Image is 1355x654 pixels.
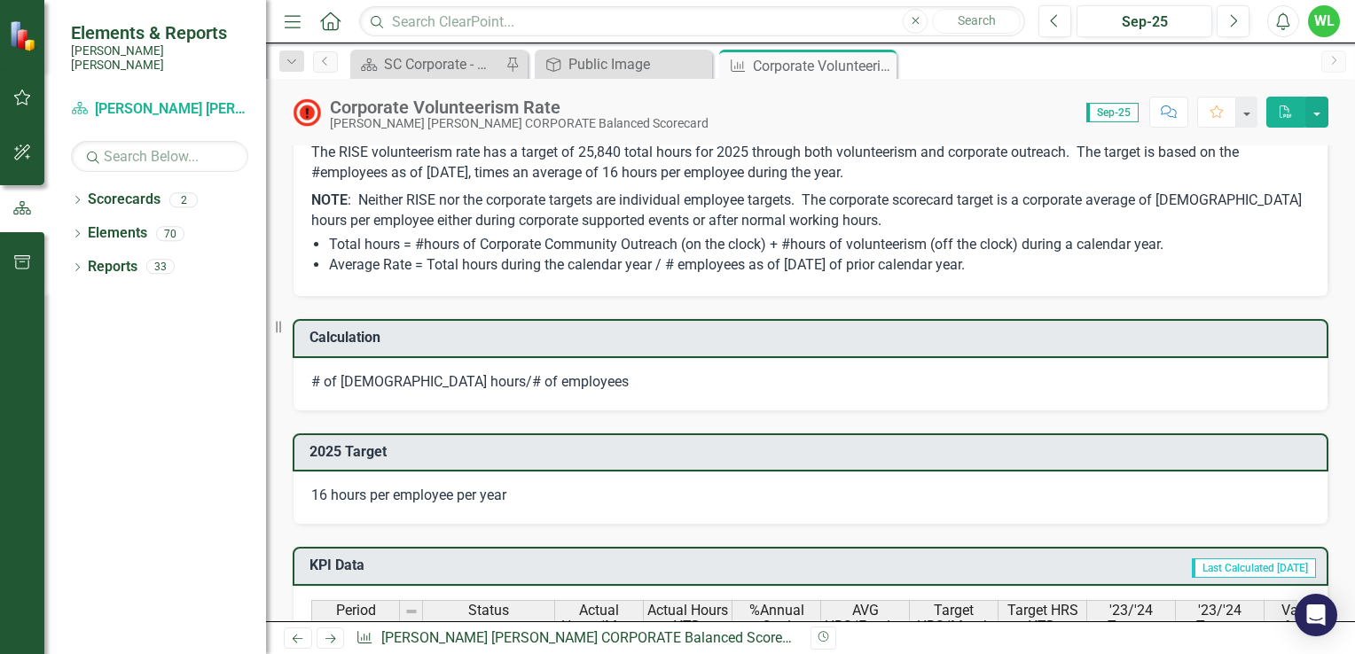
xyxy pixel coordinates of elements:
span: Target HRS YTD [1002,603,1083,634]
li: Average Rate = Total hours during the calendar year / # employees as of [DATE] of prior calendar ... [329,255,1310,276]
span: %Annual Goal Achieved [736,603,817,650]
span: Actual Hours/Month [559,603,639,650]
div: [PERSON_NAME] [PERSON_NAME] CORPORATE Balanced Scorecard [330,117,709,130]
h3: Calculation [309,330,1318,346]
div: Sep-25 [1083,12,1206,33]
span: Period [336,603,376,619]
span: Elements & Reports [71,22,248,43]
a: Elements [88,223,147,244]
span: Sep-25 [1086,103,1139,122]
span: 16 hours per employee per year [311,487,506,503]
h3: KPI Data [309,557,616,573]
span: Actual Hours YTD [647,603,728,634]
span: Status [468,603,509,619]
a: SC Corporate - Welcome to ClearPoint [355,53,501,75]
div: # of [DEMOGRAPHIC_DATA] hours/# of employees​ [311,372,1310,393]
input: Search Below... [71,141,248,172]
span: Target HRS/Month [913,603,994,634]
span: Last Calculated [DATE] [1192,558,1316,578]
p: : Neither RISE nor the corporate targets are individual employee targets. The corporate scorecard... [311,187,1310,231]
button: Sep-25 [1077,5,1212,37]
button: WL [1308,5,1340,37]
a: [PERSON_NAME] [PERSON_NAME] CORPORATE Balanced Scorecard [381,629,810,646]
img: Below MIN Target [293,98,321,127]
div: 70 [156,226,184,241]
span: Search [958,13,996,27]
div: Open Intercom Messenger [1295,594,1337,636]
small: [PERSON_NAME] [PERSON_NAME] [71,43,248,73]
div: » » [356,628,797,649]
p: The RISE volunteerism rate has a target of 25,840 total hours for 2025 through both volunteerism ... [311,143,1310,187]
a: Scorecards [88,190,161,210]
a: Public Image [539,53,708,75]
div: Corporate Volunteerism Rate [330,97,709,117]
strong: NOTE [311,191,348,208]
div: Public Image [568,53,708,75]
div: 33 [146,260,175,275]
div: SC Corporate - Welcome to ClearPoint [384,53,501,75]
a: Reports [88,257,137,277]
img: ClearPoint Strategy [9,20,40,51]
input: Search ClearPoint... [359,6,1025,37]
div: Corporate Volunteerism Rate [753,55,892,77]
img: 8DAGhfEEPCf229AAAAAElFTkSuQmCC [404,604,419,619]
li: Total hours = #hours of Corporate Community Outreach (on the clock) + #hours of volunteerism (off... [329,235,1310,255]
div: 2 [169,192,198,207]
button: Search [932,9,1021,34]
a: [PERSON_NAME] [PERSON_NAME] CORPORATE Balanced Scorecard [71,99,248,120]
h3: 2025 Target [309,444,1318,460]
